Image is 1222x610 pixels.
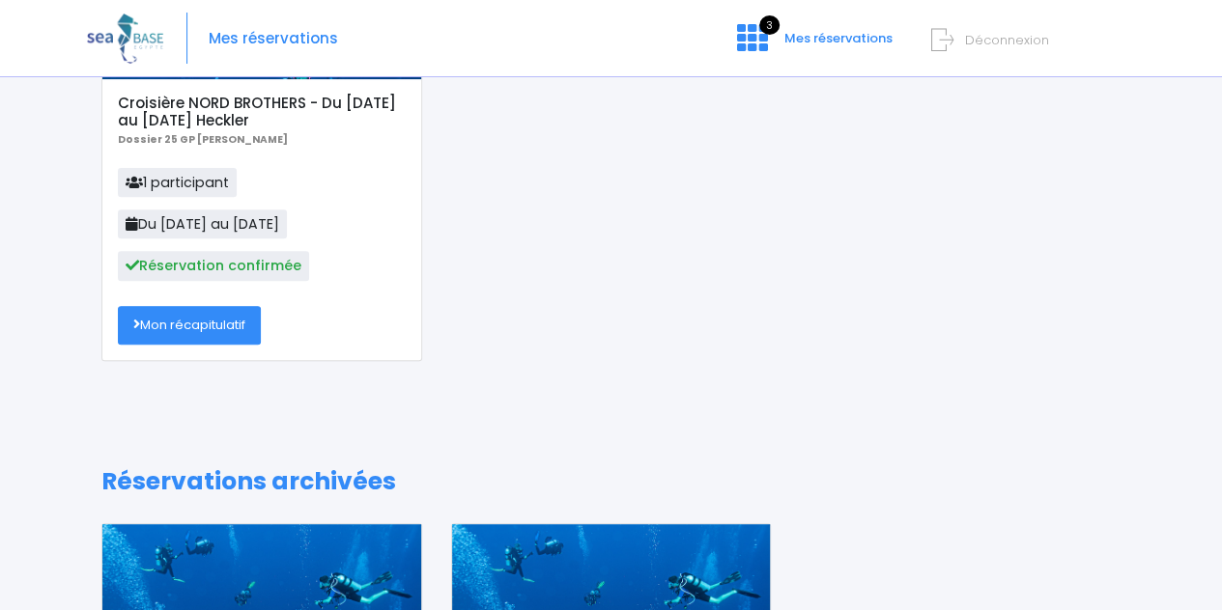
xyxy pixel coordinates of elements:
[965,31,1049,49] span: Déconnexion
[101,467,1121,496] h1: Réservations archivées
[118,251,309,280] span: Réservation confirmée
[118,132,288,147] b: Dossier 25 GP [PERSON_NAME]
[118,95,405,129] h5: Croisière NORD BROTHERS - Du [DATE] au [DATE] Heckler
[118,306,261,345] a: Mon récapitulatif
[722,36,904,54] a: 3 Mes réservations
[118,209,287,238] span: Du [DATE] au [DATE]
[118,168,237,197] span: 1 participant
[784,29,893,47] span: Mes réservations
[759,15,780,35] span: 3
